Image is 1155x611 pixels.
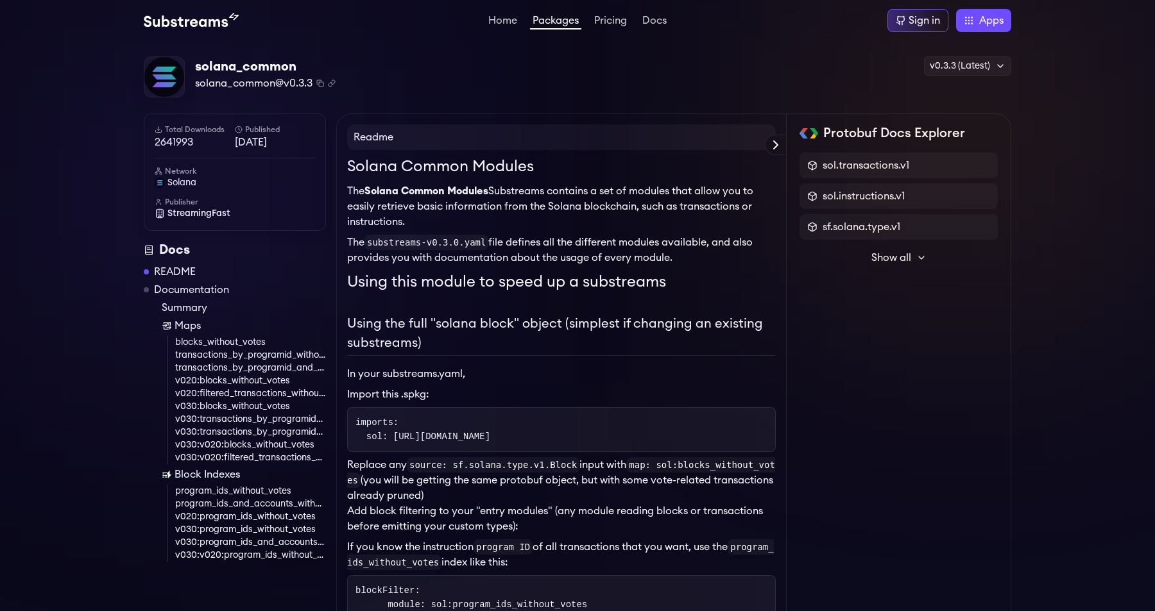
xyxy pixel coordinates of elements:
code: substreams-v0.3.0.yaml [364,235,488,250]
a: solana [155,176,315,189]
p: If you know the instruction of all transactions that you want, use the index like this: [347,539,776,570]
a: v020:program_ids_without_votes [175,510,326,523]
a: v030:program_ids_without_votes [175,523,326,536]
a: transactions_by_programid_without_votes [175,349,326,362]
a: v030:v020:program_ids_without_votes [175,549,326,562]
a: Docs [640,15,669,28]
a: v020:filtered_transactions_without_votes [175,387,326,400]
h6: Published [235,124,315,135]
span: StreamingFast [167,207,230,220]
a: README [154,264,196,280]
span: solana [167,176,196,189]
h2: Using the full "solana block" object (simplest if changing an existing substreams) [347,314,776,356]
a: program_ids_without_votes [175,485,326,498]
a: v030:blocks_without_votes [175,400,326,413]
strong: Solana Common Modules [364,186,488,196]
img: Protobuf [800,128,818,138]
code: map: sol:blocks_without_votes [347,457,775,488]
div: Docs [144,241,326,259]
p: Add block filtering to your "entry modules" (any module reading blocks or transactions before emi... [347,503,776,534]
code: source: sf.solana.type.v1.Block [407,457,579,473]
button: Copy .spkg link to clipboard [328,80,336,87]
a: v030:v020:blocks_without_votes [175,439,326,451]
code: imports: sol: [URL][DOMAIN_NAME] [355,417,490,442]
a: Maps [162,318,326,333]
a: Pricing [592,15,629,28]
a: v030:transactions_by_programid_without_votes [175,413,326,426]
a: transactions_by_programid_and_account_without_votes [175,362,326,374]
span: sol.transactions.v1 [823,158,909,173]
img: solana [155,178,165,188]
a: blocks_without_votes [175,336,326,349]
a: Documentation [154,282,229,297]
a: Block Indexes [162,467,326,482]
h1: Using this module to speed up a substreams [347,271,776,294]
a: Packages [530,15,581,29]
p: Replace any input with (you will be getting the same protobuf object, but with some vote-related ... [347,457,776,503]
h6: Total Downloads [155,124,235,135]
h2: Protobuf Docs Explorer [823,124,965,142]
a: StreamingFast [155,207,315,220]
span: Show all [871,250,911,265]
div: Sign in [909,13,940,28]
h4: Readme [347,124,776,150]
a: v020:blocks_without_votes [175,374,326,387]
span: [DATE] [235,135,315,150]
span: solana_common@v0.3.3 [195,76,312,91]
h1: Solana Common Modules [347,155,776,178]
span: sf.solana.type.v1 [823,219,900,235]
a: Sign in [887,9,948,32]
a: Summary [162,300,326,315]
a: v030:program_ids_and_accounts_without_votes [175,536,326,549]
a: Home [486,15,520,28]
a: program_ids_and_accounts_without_votes [175,498,326,510]
a: v030:v020:filtered_transactions_without_votes [175,451,326,464]
h6: Network [155,166,315,176]
img: Block Index icon [162,469,172,480]
span: sol.instructions.v1 [823,188,905,204]
img: Substream's logo [144,13,239,28]
button: Show all [800,245,998,271]
span: Apps [979,13,1004,28]
img: Map icon [162,321,172,331]
p: The Substreams contains a set of modules that allow you to easily retrieve basic information from... [347,183,776,230]
div: v0.3.3 (Latest) [924,56,1011,76]
p: In your substreams.yaml, [347,366,776,381]
li: Import this .spkg: [347,387,776,402]
code: program ID [474,539,533,555]
button: Copy package name and version [316,80,324,87]
a: v030:transactions_by_programid_and_account_without_votes [175,426,326,439]
div: solana_common [195,58,336,76]
code: program_ids_without_votes [347,539,774,570]
p: The file defines all the different modules available, and also provides you with documentation ab... [347,235,776,265]
h6: Publisher [155,197,315,207]
img: Package Logo [144,57,184,97]
span: 2641993 [155,135,235,150]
